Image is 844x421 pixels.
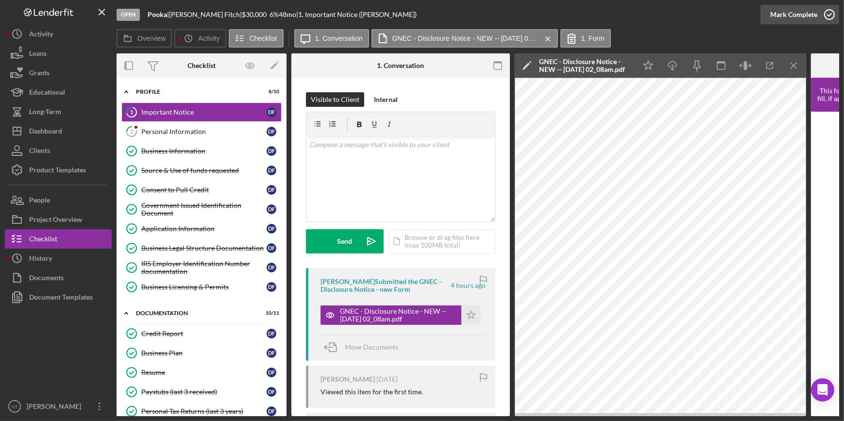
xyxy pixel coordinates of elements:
div: D F [267,166,276,175]
button: GNEC - Disclosure Notice - NEW -- [DATE] 02_08am.pdf [371,29,558,48]
div: Consent to Pull Credit [141,186,267,194]
div: Internal [374,92,398,107]
label: 1. Form [581,34,605,42]
a: Application InformationDF [121,219,282,238]
a: ResumeDF [121,363,282,382]
div: D F [267,204,276,214]
button: Send [306,229,384,253]
div: | 1. Important Notice ([PERSON_NAME]) [296,11,417,18]
button: Clients [5,141,112,160]
a: Business Legal Structure DocumentationDF [121,238,282,258]
div: D F [267,387,276,397]
button: Activity [174,29,226,48]
a: Business InformationDF [121,141,282,161]
div: D F [267,406,276,416]
div: D F [267,329,276,338]
div: Visible to Client [311,92,359,107]
div: Business Information [141,147,267,155]
div: 10 / 11 [262,310,279,316]
button: People [5,190,112,210]
div: Business Plan [141,349,267,357]
button: Activity [5,24,112,44]
div: Long-Term [29,102,61,124]
a: Personal Tax Returns (last 3 years)DF [121,402,282,421]
span: Move Documents [345,343,398,351]
button: Overview [117,29,172,48]
a: 1Important NoticeDF [121,102,282,122]
a: Checklist [5,229,112,249]
button: Long-Term [5,102,112,121]
div: Dashboard [29,121,62,143]
div: 6 % [270,11,279,18]
span: $30,000 [242,10,267,18]
div: People [29,190,50,212]
a: 2Personal InformationDF [121,122,282,141]
a: Paystubs (last 3 received)DF [121,382,282,402]
label: Checklist [250,34,277,42]
div: D F [267,348,276,358]
div: Checklist [187,62,216,69]
button: Dashboard [5,121,112,141]
div: D F [267,243,276,253]
div: Application Information [141,225,267,233]
text: VT [12,404,17,409]
div: [PERSON_NAME] Submitted the GNEC - Disclosure Notice - new Form [321,278,449,293]
div: D F [267,282,276,292]
div: Clients [29,141,50,163]
a: Business PlanDF [121,343,282,363]
button: Loans [5,44,112,63]
button: Grants [5,63,112,83]
div: D F [267,368,276,377]
a: Consent to Pull CreditDF [121,180,282,200]
div: GNEC - Disclosure Notice - NEW -- [DATE] 02_08am.pdf [340,307,456,323]
div: Product Templates [29,160,86,182]
a: IRS Employer Identification Number documentationDF [121,258,282,277]
button: Move Documents [321,335,408,359]
button: Checklist [229,29,284,48]
button: Documents [5,268,112,287]
button: 1. Conversation [294,29,369,48]
tspan: 1 [130,109,133,115]
div: Business Legal Structure Documentation [141,244,267,252]
div: Document Templates [29,287,93,309]
button: Internal [369,92,403,107]
div: Personal Information [141,128,267,135]
div: Loans [29,44,47,66]
div: Grants [29,63,50,85]
a: Product Templates [5,160,112,180]
div: Profile [136,89,255,95]
div: D F [267,127,276,136]
div: Documents [29,268,64,290]
div: Credit Report [141,330,267,337]
div: Viewed this item for the first time. [321,388,423,396]
div: | [148,11,169,18]
div: Mark Complete [770,5,817,24]
time: 2025-09-17 06:08 [451,282,486,289]
div: 8 / 10 [262,89,279,95]
div: Personal Tax Returns (last 3 years) [141,407,267,415]
label: Activity [198,34,219,42]
button: Visible to Client [306,92,364,107]
button: Project Overview [5,210,112,229]
div: Government Issued Identification Document [141,202,267,217]
div: 48 mo [279,11,296,18]
div: Educational [29,83,65,104]
div: D F [267,146,276,156]
a: Government Issued Identification DocumentDF [121,200,282,219]
div: Important Notice [141,108,267,116]
a: Business Licensing & PermitsDF [121,277,282,297]
div: D F [267,263,276,272]
div: D F [267,224,276,234]
div: Open [117,9,140,21]
div: Resume [141,369,267,376]
div: Paystubs (last 3 received) [141,388,267,396]
button: VT[PERSON_NAME] [5,397,112,416]
div: IRS Employer Identification Number documentation [141,260,267,275]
